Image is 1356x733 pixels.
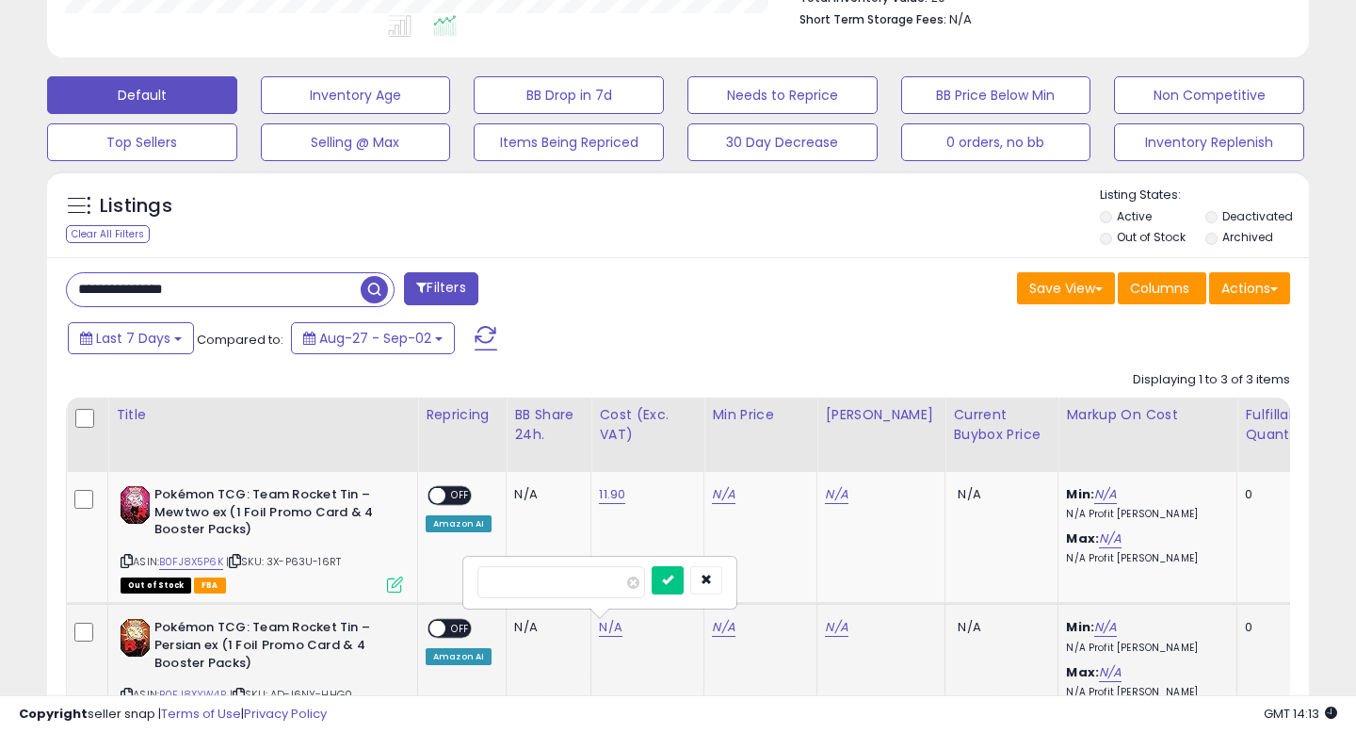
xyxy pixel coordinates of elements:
div: Amazon AI [426,648,492,665]
a: B0FJ8X5P6K [159,554,223,570]
img: 51e8LewnXnL._SL40_.jpg [121,619,150,657]
b: Pokémon TCG: Team Rocket Tin – Persian ex (1 Foil Promo Card & 4 Booster Packs) [154,619,383,676]
div: [PERSON_NAME] [825,405,937,425]
div: Amazon AI [426,515,492,532]
a: Privacy Policy [244,705,327,723]
div: seller snap | | [19,706,327,724]
div: Markup on Cost [1066,405,1229,425]
h5: Listings [100,193,172,220]
div: 0 [1245,486,1303,503]
b: Max: [1066,529,1099,547]
label: Deactivated [1222,208,1293,224]
div: BB Share 24h. [514,405,583,445]
span: Compared to: [197,331,283,349]
button: 0 orders, no bb [901,123,1091,161]
div: Current Buybox Price [953,405,1050,445]
b: Min: [1066,618,1094,636]
label: Out of Stock [1117,229,1186,245]
button: Non Competitive [1114,76,1304,114]
img: 51HIzalpVML._SL40_.jpg [121,486,150,524]
div: N/A [514,486,576,503]
div: 0 [1245,619,1303,636]
a: 11.90 [599,485,625,504]
div: Min Price [712,405,809,425]
div: ASIN: [121,486,403,591]
label: Active [1117,208,1152,224]
th: The percentage added to the cost of goods (COGS) that forms the calculator for Min & Max prices. [1058,398,1237,472]
span: N/A [958,618,980,636]
button: Actions [1209,272,1290,304]
a: N/A [825,618,847,637]
p: Listing States: [1100,187,1310,204]
span: All listings that are currently out of stock and unavailable for purchase on Amazon [121,578,191,594]
strong: Copyright [19,705,88,723]
button: Needs to Reprice [687,76,878,114]
span: N/A [958,485,980,503]
b: Min: [1066,485,1094,503]
span: | SKU: 3X-P63U-16RT [226,554,341,569]
span: Last 7 Days [96,329,170,348]
button: Inventory Age [261,76,451,114]
button: Default [47,76,237,114]
a: N/A [712,485,734,504]
button: Inventory Replenish [1114,123,1304,161]
div: Repricing [426,405,498,425]
label: Archived [1222,229,1273,245]
button: BB Price Below Min [901,76,1091,114]
a: N/A [1094,618,1117,637]
div: Displaying 1 to 3 of 3 items [1133,371,1290,389]
a: N/A [1099,663,1122,682]
span: OFF [445,488,476,504]
b: Max: [1066,663,1099,681]
button: Items Being Repriced [474,123,664,161]
b: Short Term Storage Fees: [799,11,946,27]
b: Pokémon TCG: Team Rocket Tin – Mewtwo ex (1 Foil Promo Card & 4 Booster Packs) [154,486,383,544]
button: Aug-27 - Sep-02 [291,322,455,354]
button: Last 7 Days [68,322,194,354]
button: BB Drop in 7d [474,76,664,114]
span: Columns [1130,279,1189,298]
a: N/A [712,618,734,637]
span: OFF [445,621,476,637]
button: Top Sellers [47,123,237,161]
button: Columns [1118,272,1206,304]
span: N/A [949,10,972,28]
button: Selling @ Max [261,123,451,161]
a: N/A [599,618,621,637]
p: N/A Profit [PERSON_NAME] [1066,552,1222,565]
a: Terms of Use [161,705,241,723]
a: N/A [1099,529,1122,548]
div: Cost (Exc. VAT) [599,405,696,445]
div: N/A [514,619,576,636]
span: Aug-27 - Sep-02 [319,329,431,348]
a: N/A [1094,485,1117,504]
button: 30 Day Decrease [687,123,878,161]
p: N/A Profit [PERSON_NAME] [1066,508,1222,521]
button: Filters [404,272,477,305]
p: N/A Profit [PERSON_NAME] [1066,642,1222,655]
div: Clear All Filters [66,225,150,243]
div: Fulfillable Quantity [1245,405,1310,445]
span: 2025-09-10 14:13 GMT [1264,705,1337,723]
span: FBA [194,578,226,594]
button: Save View [1017,272,1115,304]
a: N/A [825,485,847,504]
div: Title [116,405,410,425]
